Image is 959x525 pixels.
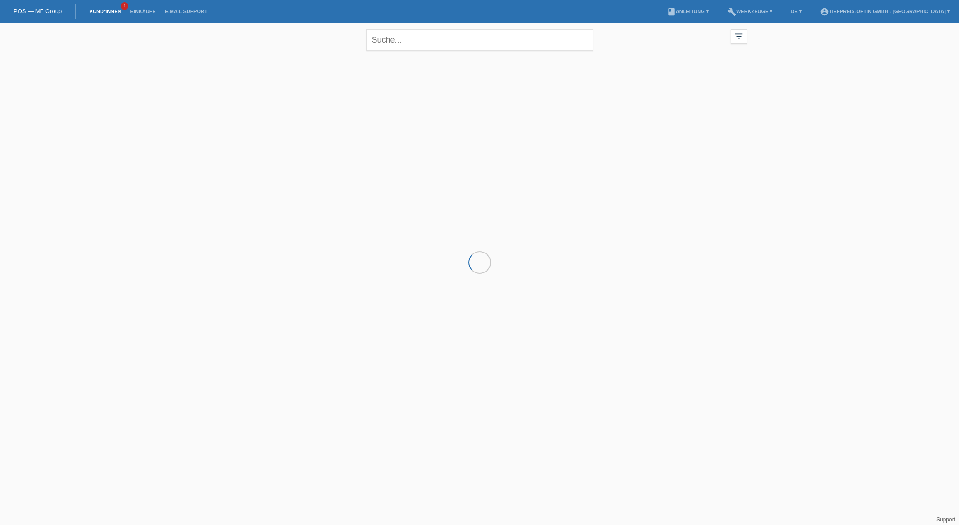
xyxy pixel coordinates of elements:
[121,2,128,10] span: 1
[366,29,593,51] input: Suche...
[936,516,955,523] a: Support
[667,7,676,16] i: book
[662,9,713,14] a: bookAnleitung ▾
[786,9,806,14] a: DE ▾
[727,7,736,16] i: build
[85,9,125,14] a: Kund*innen
[734,31,744,41] i: filter_list
[820,7,829,16] i: account_circle
[723,9,777,14] a: buildWerkzeuge ▾
[14,8,62,14] a: POS — MF Group
[815,9,954,14] a: account_circleTiefpreis-Optik GmbH - [GEOGRAPHIC_DATA] ▾
[160,9,212,14] a: E-Mail Support
[125,9,160,14] a: Einkäufe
